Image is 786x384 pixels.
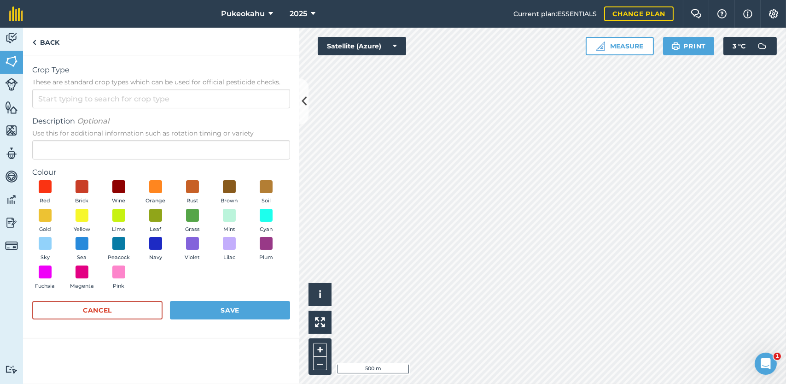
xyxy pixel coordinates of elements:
[716,9,728,18] img: A question mark icon
[69,237,95,262] button: Sea
[69,266,95,290] button: Magenta
[180,180,205,205] button: Rust
[723,37,777,55] button: 3 °C
[753,37,771,55] img: svg+xml;base64,PD94bWwgdmVyc2lvbj0iMS4wIiBlbmNvZGluZz0idXRmLTgiPz4KPCEtLSBHZW5lcmF0b3I6IEFkb2JlIE...
[112,225,126,234] span: Lime
[32,89,290,108] input: Start typing to search for crop type
[113,282,125,290] span: Pink
[5,31,18,45] img: svg+xml;base64,PD94bWwgdmVyc2lvbj0iMS4wIiBlbmNvZGluZz0idXRmLTgiPz4KPCEtLSBHZW5lcmF0b3I6IEFkb2JlIE...
[253,180,279,205] button: Soil
[5,147,18,160] img: svg+xml;base64,PD94bWwgdmVyc2lvbj0iMS4wIiBlbmNvZGluZz0idXRmLTgiPz4KPCEtLSBHZW5lcmF0b3I6IEFkb2JlIE...
[290,8,307,19] span: 2025
[253,237,279,262] button: Plum
[143,209,169,234] button: Leaf
[40,197,51,205] span: Red
[259,254,273,262] span: Plum
[774,353,781,360] span: 1
[143,237,169,262] button: Navy
[170,301,290,319] button: Save
[262,197,271,205] span: Soil
[768,9,779,18] img: A cog icon
[253,209,279,234] button: Cyan
[513,9,597,19] span: Current plan : ESSENTIALS
[106,180,132,205] button: Wine
[108,254,130,262] span: Peacock
[5,170,18,183] img: svg+xml;base64,PD94bWwgdmVyc2lvbj0iMS4wIiBlbmNvZGluZz0idXRmLTgiPz4KPCEtLSBHZW5lcmF0b3I6IEFkb2JlIE...
[309,283,332,306] button: i
[315,317,325,327] img: Four arrows, one pointing top left, one top right, one bottom right and the last bottom left
[32,37,36,48] img: svg+xml;base64,PHN2ZyB4bWxucz0iaHR0cDovL3d3dy53My5vcmcvMjAwMC9zdmciIHdpZHRoPSI5IiBoZWlnaHQ9IjI0Ii...
[32,116,290,127] span: Description
[5,365,18,374] img: svg+xml;base64,PD94bWwgdmVyc2lvbj0iMS4wIiBlbmNvZGluZz0idXRmLTgiPz4KPCEtLSBHZW5lcmF0b3I6IEFkb2JlIE...
[180,237,205,262] button: Violet
[112,197,126,205] span: Wine
[41,254,50,262] span: Sky
[260,225,273,234] span: Cyan
[313,357,327,370] button: –
[77,254,87,262] span: Sea
[32,167,290,178] label: Colour
[221,8,265,19] span: Pukeokahu
[223,254,235,262] span: Lilac
[596,41,605,51] img: Ruler icon
[32,209,58,234] button: Gold
[733,37,745,55] span: 3 ° C
[216,237,242,262] button: Lilac
[221,197,238,205] span: Brown
[32,301,163,319] button: Cancel
[150,225,162,234] span: Leaf
[313,343,327,357] button: +
[216,209,242,234] button: Mint
[106,209,132,234] button: Lime
[69,209,95,234] button: Yellow
[663,37,715,55] button: Print
[106,237,132,262] button: Peacock
[149,254,162,262] span: Navy
[74,225,90,234] span: Yellow
[32,77,290,87] span: These are standard crop types which can be used for official pesticide checks.
[32,129,290,138] span: Use this for additional information such as rotation timing or variety
[671,41,680,52] img: svg+xml;base64,PHN2ZyB4bWxucz0iaHR0cDovL3d3dy53My5vcmcvMjAwMC9zdmciIHdpZHRoPSIxOSIgaGVpZ2h0PSIyNC...
[23,28,69,55] a: Back
[185,225,200,234] span: Grass
[318,37,406,55] button: Satellite (Azure)
[5,216,18,230] img: svg+xml;base64,PD94bWwgdmVyc2lvbj0iMS4wIiBlbmNvZGluZz0idXRmLTgiPz4KPCEtLSBHZW5lcmF0b3I6IEFkb2JlIE...
[5,78,18,91] img: svg+xml;base64,PD94bWwgdmVyc2lvbj0iMS4wIiBlbmNvZGluZz0idXRmLTgiPz4KPCEtLSBHZW5lcmF0b3I6IEFkb2JlIE...
[70,282,94,290] span: Magenta
[604,6,674,21] a: Change plan
[5,54,18,68] img: svg+xml;base64,PHN2ZyB4bWxucz0iaHR0cDovL3d3dy53My5vcmcvMjAwMC9zdmciIHdpZHRoPSI1NiIgaGVpZ2h0PSI2MC...
[319,289,321,300] span: i
[76,197,89,205] span: Brick
[143,180,169,205] button: Orange
[5,193,18,207] img: svg+xml;base64,PD94bWwgdmVyc2lvbj0iMS4wIiBlbmNvZGluZz0idXRmLTgiPz4KPCEtLSBHZW5lcmF0b3I6IEFkb2JlIE...
[755,353,777,375] iframe: Intercom live chat
[35,282,55,290] span: Fuchsia
[32,237,58,262] button: Sky
[586,37,654,55] button: Measure
[180,209,205,234] button: Grass
[185,254,200,262] span: Violet
[5,100,18,114] img: svg+xml;base64,PHN2ZyB4bWxucz0iaHR0cDovL3d3dy53My5vcmcvMjAwMC9zdmciIHdpZHRoPSI1NiIgaGVpZ2h0PSI2MC...
[5,239,18,252] img: svg+xml;base64,PD94bWwgdmVyc2lvbj0iMS4wIiBlbmNvZGluZz0idXRmLTgiPz4KPCEtLSBHZW5lcmF0b3I6IEFkb2JlIE...
[691,9,702,18] img: Two speech bubbles overlapping with the left bubble in the forefront
[39,225,51,234] span: Gold
[77,117,109,125] em: Optional
[223,225,235,234] span: Mint
[32,266,58,290] button: Fuchsia
[9,6,23,21] img: fieldmargin Logo
[186,197,198,205] span: Rust
[743,8,752,19] img: svg+xml;base64,PHN2ZyB4bWxucz0iaHR0cDovL3d3dy53My5vcmcvMjAwMC9zdmciIHdpZHRoPSIxNyIgaGVpZ2h0PSIxNy...
[106,266,132,290] button: Pink
[69,180,95,205] button: Brick
[216,180,242,205] button: Brown
[32,65,290,76] span: Crop Type
[146,197,166,205] span: Orange
[5,124,18,137] img: svg+xml;base64,PHN2ZyB4bWxucz0iaHR0cDovL3d3dy53My5vcmcvMjAwMC9zdmciIHdpZHRoPSI1NiIgaGVpZ2h0PSI2MC...
[32,180,58,205] button: Red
